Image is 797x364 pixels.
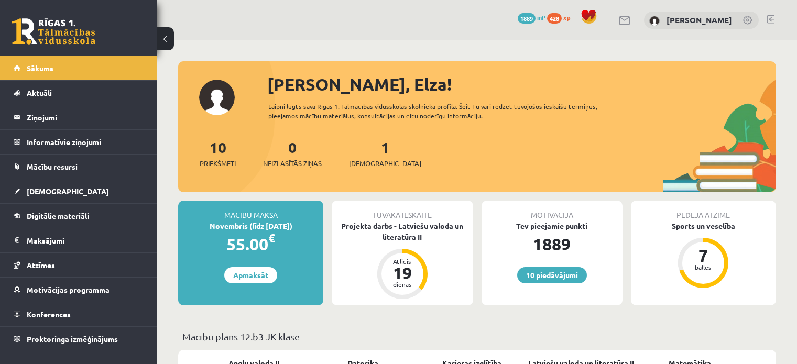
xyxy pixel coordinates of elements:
span: Mācību resursi [27,162,78,171]
div: Novembris (līdz [DATE]) [178,220,323,231]
a: Sākums [14,56,144,80]
a: 10 piedāvājumi [517,267,587,283]
a: 1[DEMOGRAPHIC_DATA] [349,138,421,169]
div: [PERSON_NAME], Elza! [267,72,776,97]
legend: Informatīvie ziņojumi [27,130,144,154]
a: Apmaksāt [224,267,277,283]
span: [DEMOGRAPHIC_DATA] [27,186,109,196]
a: [PERSON_NAME] [667,15,732,25]
div: Pēdējā atzīme [631,201,776,220]
div: Motivācija [482,201,623,220]
span: xp [563,13,570,21]
div: Mācību maksa [178,201,323,220]
span: 428 [547,13,562,24]
a: Informatīvie ziņojumi [14,130,144,154]
a: Mācību resursi [14,155,144,179]
span: 1889 [518,13,536,24]
a: Rīgas 1. Tālmācības vidusskola [12,18,95,45]
a: Maksājumi [14,228,144,252]
div: Projekta darbs - Latviešu valoda un literatūra II [332,220,473,242]
a: Projekta darbs - Latviešu valoda un literatūra II Atlicis 19 dienas [332,220,473,301]
legend: Ziņojumi [27,105,144,129]
a: Digitālie materiāli [14,204,144,228]
a: Sports un veselība 7 balles [631,220,776,290]
a: 428 xp [547,13,575,21]
div: Tev pieejamie punkti [482,220,623,231]
span: Neizlasītās ziņas [263,158,322,169]
a: 1889 mP [518,13,545,21]
span: € [268,230,275,246]
span: Konferences [27,310,71,319]
a: [DEMOGRAPHIC_DATA] [14,179,144,203]
span: Motivācijas programma [27,285,110,294]
span: mP [537,13,545,21]
img: Elza Veinberga [649,16,660,26]
span: [DEMOGRAPHIC_DATA] [349,158,421,169]
a: Proktoringa izmēģinājums [14,327,144,351]
div: 55.00 [178,231,323,257]
span: Priekšmeti [200,158,236,169]
a: Ziņojumi [14,105,144,129]
a: Motivācijas programma [14,278,144,302]
span: Aktuāli [27,88,52,97]
div: 19 [387,264,418,281]
span: Proktoringa izmēģinājums [27,334,118,344]
div: balles [687,264,719,270]
a: 10Priekšmeti [200,138,236,169]
a: 0Neizlasītās ziņas [263,138,322,169]
div: Tuvākā ieskaite [332,201,473,220]
p: Mācību plāns 12.b3 JK klase [182,329,772,344]
div: 1889 [482,231,623,257]
a: Konferences [14,302,144,326]
div: Atlicis [387,258,418,264]
span: Digitālie materiāli [27,211,89,220]
div: Laipni lūgts savā Rīgas 1. Tālmācības vidusskolas skolnieka profilā. Šeit Tu vari redzēt tuvojošo... [268,102,627,120]
span: Atzīmes [27,260,55,270]
div: 7 [687,247,719,264]
legend: Maksājumi [27,228,144,252]
div: dienas [387,281,418,288]
span: Sākums [27,63,53,73]
div: Sports un veselība [631,220,776,231]
a: Atzīmes [14,253,144,277]
a: Aktuāli [14,81,144,105]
